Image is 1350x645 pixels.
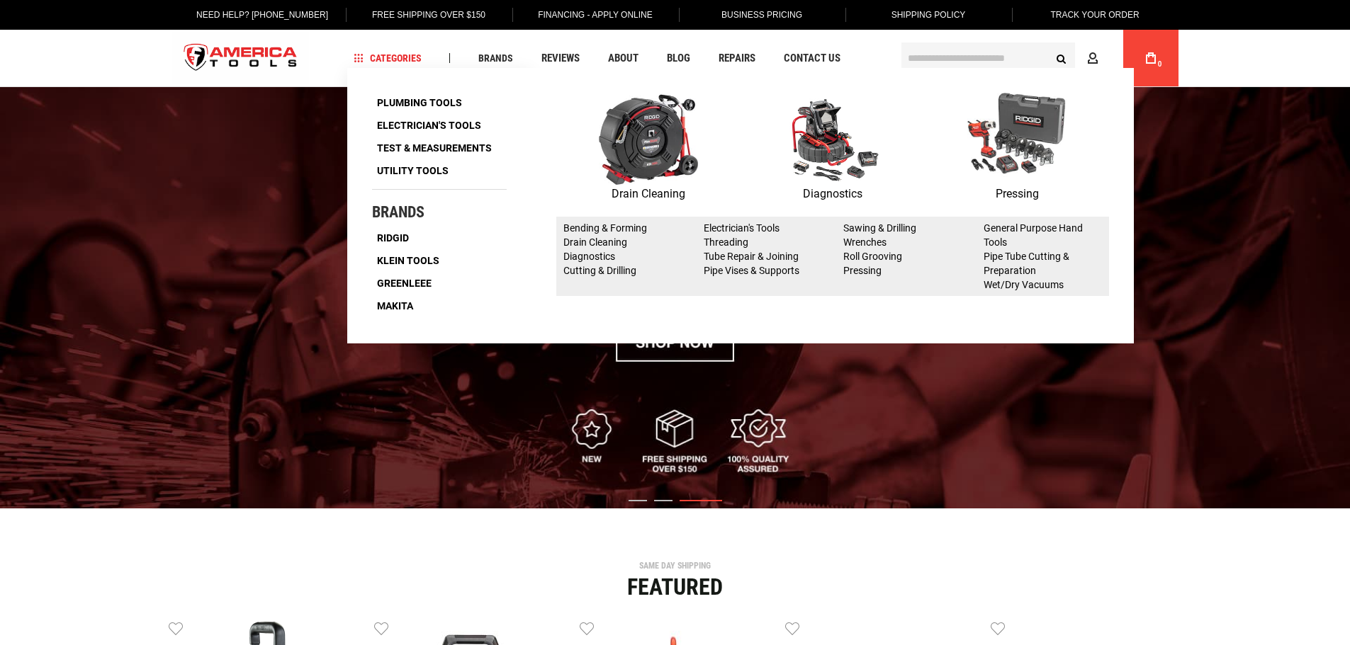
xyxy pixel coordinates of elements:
a: store logo [172,32,310,85]
a: Tube Repair & Joining [704,251,799,262]
a: Categories [347,49,428,68]
span: Blog [667,53,690,64]
a: Pressing [925,93,1109,203]
a: Diagnostics [741,93,925,203]
a: Ridgid [372,228,414,248]
a: Diagnostics [563,251,615,262]
span: Utility Tools [377,166,449,176]
a: General Purpose Hand Tools [984,222,1083,248]
a: Utility Tools [372,161,454,181]
span: Shipping Policy [891,10,966,20]
a: Repairs [712,49,762,68]
div: Featured [169,576,1182,598]
a: Reviews [535,49,586,68]
span: Plumbing Tools [377,98,462,108]
a: Plumbing Tools [372,93,467,113]
a: Wet/Dry Vacuums [984,279,1064,290]
a: Threading [704,236,748,248]
a: Pressing [843,265,882,276]
span: Reviews [541,53,580,64]
span: Brands [478,53,513,63]
button: Search [1048,45,1075,72]
a: About [602,49,645,68]
a: Sawing & Drilling [843,222,916,234]
span: Makita [377,301,413,311]
p: Pressing [925,185,1109,203]
a: Electrician's Tools [704,222,780,234]
span: Klein Tools [377,256,439,266]
a: Electrician's Tools [372,115,486,135]
a: Contact Us [777,49,847,68]
a: Klein Tools [372,251,444,270]
a: Wrenches [843,236,887,248]
p: Drain Cleaning [556,185,741,203]
a: Pipe Tube Cutting & Preparation [984,251,1069,276]
span: Electrician's Tools [377,120,481,130]
span: Ridgid [377,233,409,243]
h4: Brands [372,204,507,221]
span: Greenleee [377,278,432,288]
a: Bending & Forming [563,222,647,234]
a: Greenleee [372,273,437,293]
span: Repairs [719,53,755,64]
a: Drain Cleaning [563,236,627,248]
span: Test & Measurements [377,143,492,153]
span: Contact Us [784,53,840,64]
img: America Tools [172,32,310,85]
div: SAME DAY SHIPPING [169,561,1182,570]
a: Blog [660,49,697,68]
span: About [608,53,639,64]
span: Categories [354,53,422,63]
a: Brands [472,49,519,68]
a: Pipe Vises & Supports [704,265,799,276]
a: Test & Measurements [372,138,497,158]
a: Cutting & Drilling [563,265,636,276]
a: Drain Cleaning [556,93,741,203]
span: 0 [1158,60,1162,68]
p: Diagnostics [741,185,925,203]
a: Makita [372,296,418,316]
a: Roll Grooving [843,251,902,262]
a: 0 [1137,30,1164,86]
